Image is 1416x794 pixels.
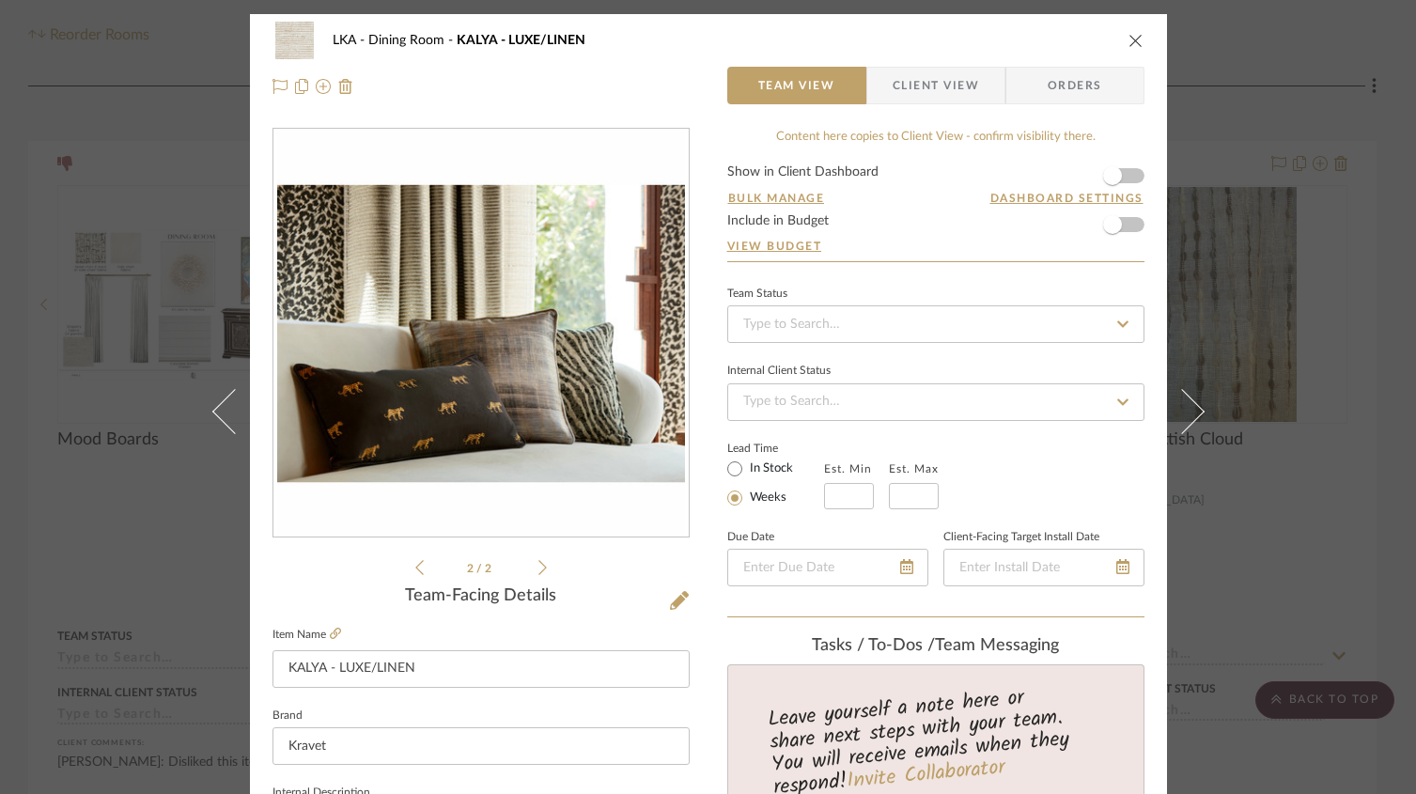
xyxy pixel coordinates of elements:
input: Enter Due Date [727,549,928,586]
button: Bulk Manage [727,190,826,207]
span: Orders [1027,67,1123,104]
span: LKA [333,34,368,47]
label: Weeks [746,490,786,506]
button: Dashboard Settings [989,190,1144,207]
label: Due Date [727,533,774,542]
img: e0377827-4736-4ced-b284-3e6f0574777a_436x436.jpg [277,130,685,537]
label: Est. Max [889,462,939,475]
input: Type to Search… [727,383,1144,421]
input: Enter Install Date [943,549,1144,586]
div: Team-Facing Details [272,586,690,607]
span: 2 [485,563,494,574]
span: Dining Room [368,34,457,47]
button: close [1128,32,1144,49]
span: KALYA - LUXE/LINEN [457,34,585,47]
label: Brand [272,711,303,721]
div: 1 [273,130,689,537]
label: In Stock [746,460,793,477]
span: Client View [893,67,979,104]
input: Enter Item Name [272,650,690,688]
input: Enter Brand [272,727,690,765]
span: / [476,563,485,574]
input: Type to Search… [727,305,1144,343]
div: Content here copies to Client View - confirm visibility there. [727,128,1144,147]
img: c3b6c289-ba09-416b-b841-f8a1cd038777_48x40.jpg [272,22,318,59]
div: Team Status [727,289,787,299]
label: Lead Time [727,440,824,457]
mat-radio-group: Select item type [727,457,824,509]
a: View Budget [727,239,1144,254]
span: Tasks / To-Dos / [812,637,935,654]
label: Est. Min [824,462,872,475]
span: Team View [758,67,835,104]
img: Remove from project [338,79,353,94]
label: Client-Facing Target Install Date [943,533,1099,542]
span: 2 [467,563,476,574]
div: Internal Client Status [727,366,831,376]
div: team Messaging [727,636,1144,657]
label: Item Name [272,627,341,643]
